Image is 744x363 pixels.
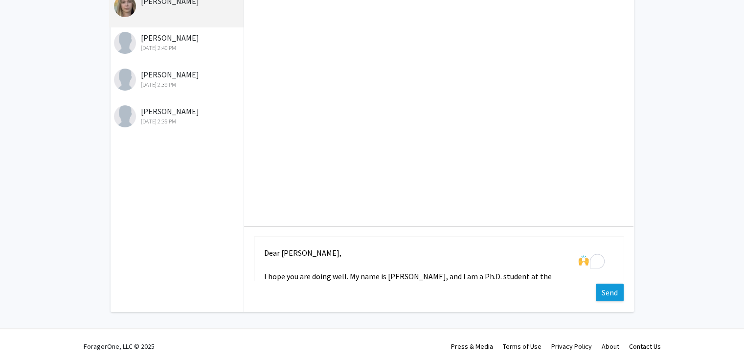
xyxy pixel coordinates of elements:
[254,237,624,281] textarea: To enrich screen reader interactions, please activate Accessibility in Grammarly extension settings
[551,342,592,351] a: Privacy Policy
[114,44,242,52] div: [DATE] 2:40 PM
[114,32,242,52] div: [PERSON_NAME]
[503,342,541,351] a: Terms of Use
[451,342,493,351] a: Press & Media
[602,342,619,351] a: About
[114,117,242,126] div: [DATE] 2:39 PM
[7,319,42,356] iframe: Chat
[596,284,624,301] button: Send
[629,342,661,351] a: Contact Us
[114,105,136,127] img: Veronica Brickhaus
[114,80,242,89] div: [DATE] 2:39 PM
[114,69,136,91] img: Nora Ewis
[114,32,136,54] img: Siena Matthews
[114,69,242,89] div: [PERSON_NAME]
[114,105,242,126] div: [PERSON_NAME]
